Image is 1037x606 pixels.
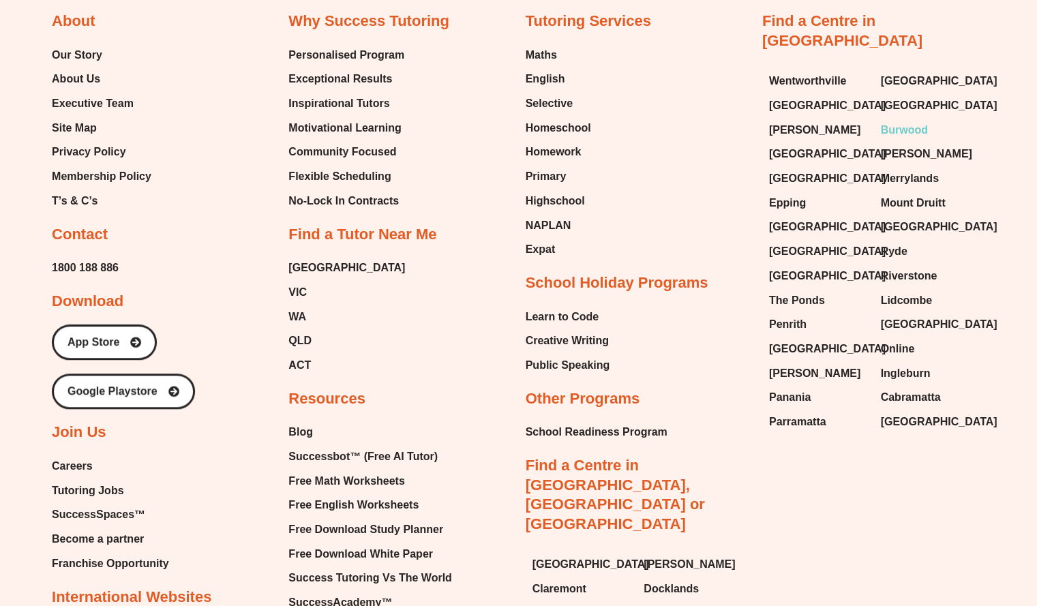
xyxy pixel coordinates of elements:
a: Public Speaking [526,355,610,376]
span: Free Math Worksheets [288,471,404,491]
a: Lidcombe [880,290,978,311]
a: [PERSON_NAME] [769,120,867,140]
a: Cabramatta [880,387,978,408]
span: [PERSON_NAME] [769,363,860,384]
span: [GEOGRAPHIC_DATA] [769,241,886,262]
span: Merrylands [880,168,938,189]
h2: Download [52,292,123,312]
a: Parramatta [769,412,867,432]
span: [PERSON_NAME] [880,144,972,164]
a: Penrith [769,314,867,335]
span: Ryde [880,241,907,262]
a: NAPLAN [526,215,591,236]
a: Personalised Program [288,45,404,65]
span: Claremont [532,579,586,599]
a: Executive Team [52,93,151,114]
a: Free English Worksheets [288,495,451,515]
a: Success Tutoring Vs The World [288,568,451,588]
span: No-Lock In Contracts [288,191,399,211]
a: The Ponds [769,290,867,311]
span: Penrith [769,314,807,335]
a: [GEOGRAPHIC_DATA] [769,241,867,262]
span: Online [880,339,914,359]
a: WA [288,307,405,327]
a: Creative Writing [526,331,610,351]
span: Inspirational Tutors [288,93,389,114]
a: [GEOGRAPHIC_DATA] [769,339,867,359]
span: English [526,69,565,89]
a: VIC [288,282,405,303]
a: Merrylands [880,168,978,189]
a: Homework [526,142,591,162]
span: Franchise Opportunity [52,554,169,574]
a: Privacy Policy [52,142,151,162]
h2: About [52,12,95,31]
span: Docklands [644,579,699,599]
span: [GEOGRAPHIC_DATA] [769,144,886,164]
span: [PERSON_NAME] [769,120,860,140]
span: Learn to Code [526,307,599,327]
a: Panania [769,387,867,408]
span: School Readiness Program [526,422,667,442]
span: Executive Team [52,93,134,114]
a: [GEOGRAPHIC_DATA] [769,266,867,286]
span: Highschool [526,191,585,211]
a: Highschool [526,191,591,211]
span: Creative Writing [526,331,609,351]
span: T’s & C’s [52,191,97,211]
a: Riverstone [880,266,978,286]
a: [GEOGRAPHIC_DATA] [769,95,867,116]
span: SuccessSpaces™ [52,504,145,525]
a: Become a partner [52,529,169,549]
span: [GEOGRAPHIC_DATA] [769,95,886,116]
a: Find a Centre in [GEOGRAPHIC_DATA], [GEOGRAPHIC_DATA] or [GEOGRAPHIC_DATA] [526,457,705,532]
span: Primary [526,166,567,187]
a: Homeschool [526,118,591,138]
span: Expat [526,239,556,260]
h2: Tutoring Services [526,12,651,31]
span: Community Focused [288,142,396,162]
h2: School Holiday Programs [526,273,708,293]
a: Careers [52,456,169,476]
a: Inspirational Tutors [288,93,404,114]
a: Expat [526,239,591,260]
span: Become a partner [52,529,144,549]
span: About Us [52,69,100,89]
a: Burwood [880,120,978,140]
span: Motivational Learning [288,118,401,138]
span: App Store [67,337,119,348]
span: Cabramatta [880,387,940,408]
a: Wentworthville [769,71,867,91]
span: Epping [769,193,806,213]
h2: Find a Tutor Near Me [288,225,436,245]
a: Primary [526,166,591,187]
span: Successbot™ (Free AI Tutor) [288,446,438,467]
span: Homework [526,142,582,162]
h2: Why Success Tutoring [288,12,449,31]
a: 1800 188 886 [52,258,119,278]
a: Free Download White Paper [288,544,451,564]
span: Burwood [880,120,927,140]
span: Selective [526,93,573,114]
a: Selective [526,93,591,114]
span: Lidcombe [880,290,932,311]
a: ACT [288,355,405,376]
span: [GEOGRAPHIC_DATA] [769,168,886,189]
a: [GEOGRAPHIC_DATA] [880,71,978,91]
span: [GEOGRAPHIC_DATA] [769,339,886,359]
a: Maths [526,45,591,65]
a: [PERSON_NAME] [880,144,978,164]
a: Flexible Scheduling [288,166,404,187]
span: [GEOGRAPHIC_DATA] [880,412,997,432]
span: ACT [288,355,311,376]
a: [GEOGRAPHIC_DATA] [769,217,867,237]
a: App Store [52,324,157,360]
div: Chat Widget [810,452,1037,606]
a: [GEOGRAPHIC_DATA] [880,95,978,116]
span: Maths [526,45,557,65]
span: Our Story [52,45,102,65]
h2: Other Programs [526,389,640,409]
